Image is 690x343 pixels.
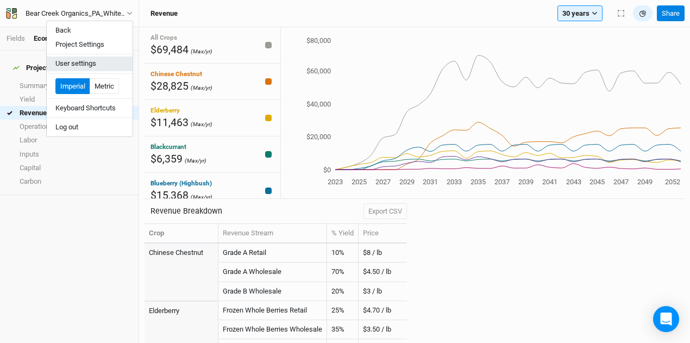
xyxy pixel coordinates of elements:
span: Elderberry [150,107,180,114]
th: % Yield [327,224,359,244]
span: $28,825 [150,80,189,92]
a: Fields [7,34,25,42]
td: Grade A Retail [218,244,327,263]
span: (Max/yr) [191,48,212,55]
tspan: 2025 [352,178,367,186]
h3: Revenue Breakdown [150,207,222,216]
th: Crop [145,224,218,244]
th: Price [359,224,407,244]
div: Open Intercom Messenger [653,306,679,332]
tspan: $80,000 [306,36,331,45]
button: Project Settings [47,38,133,52]
td: 10% [327,244,359,263]
tspan: 2049 [637,178,653,186]
td: $4.70 / lb [359,301,407,320]
tspan: 2029 [399,178,415,186]
th: Revenue Stream [218,224,327,244]
tspan: 2027 [375,178,391,186]
td: Elderberry [145,301,218,320]
button: Export CSV [363,203,407,220]
td: 20% [327,282,359,301]
span: (Max/yr) [191,194,212,201]
td: $4.50 / lb [359,263,407,282]
td: 70% [327,263,359,282]
button: 30 years [557,5,603,22]
tspan: $0 [323,166,331,174]
tspan: 2031 [423,178,438,186]
span: All Crops [150,34,177,41]
tspan: 2041 [542,178,557,186]
tspan: 2037 [494,178,510,186]
td: Frozen Whole Berries Wholesale [218,320,327,339]
td: $3 / lb [359,282,407,301]
button: User settings [47,57,133,71]
tspan: 2045 [589,178,605,186]
div: Projections [13,64,61,72]
tspan: 2052 [665,178,680,186]
tspan: $20,000 [306,133,331,141]
button: Share [657,5,685,22]
span: $11,463 [150,116,189,129]
div: Bear Creek Organics_PA_White Haven Farm [26,8,127,19]
span: $6,359 [150,153,183,165]
span: (Max/yr) [185,157,206,164]
tspan: 2035 [471,178,486,186]
button: Log out [47,120,133,134]
td: Grade A Wholesale [218,263,327,282]
div: Bear Creek Organics_PA_White [GEOGRAPHIC_DATA] [26,8,127,19]
span: Chinese Chestnut [150,70,202,78]
span: Blueberry (Highbush) [150,179,212,187]
tspan: 2023 [328,178,343,186]
button: Bear Creek Organics_PA_White [GEOGRAPHIC_DATA] [5,8,133,20]
span: Blackcurrant [150,143,186,151]
tspan: 2039 [518,178,534,186]
tspan: $40,000 [306,100,331,108]
span: (Max/yr) [191,121,212,128]
span: $15,368 [150,189,189,202]
tspan: 2043 [566,178,581,186]
td: Chinese Chestnut [145,244,218,263]
td: Grade B Wholesale [218,282,327,301]
span: (Max/yr) [191,84,212,91]
tspan: 2047 [613,178,629,186]
button: Imperial [55,78,90,95]
h3: Revenue [150,9,178,18]
td: $8 / lb [359,244,407,263]
td: 35% [327,320,359,339]
button: Metric [90,78,119,95]
button: Back [47,23,133,38]
span: $69,484 [150,43,189,56]
td: 25% [327,301,359,320]
div: Economics [34,34,68,43]
td: Frozen Whole Berries Retail [218,301,327,320]
button: Keyboard Shortcuts [47,101,133,115]
td: $3.50 / lb [359,320,407,339]
tspan: $60,000 [306,67,331,75]
tspan: 2033 [447,178,462,186]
